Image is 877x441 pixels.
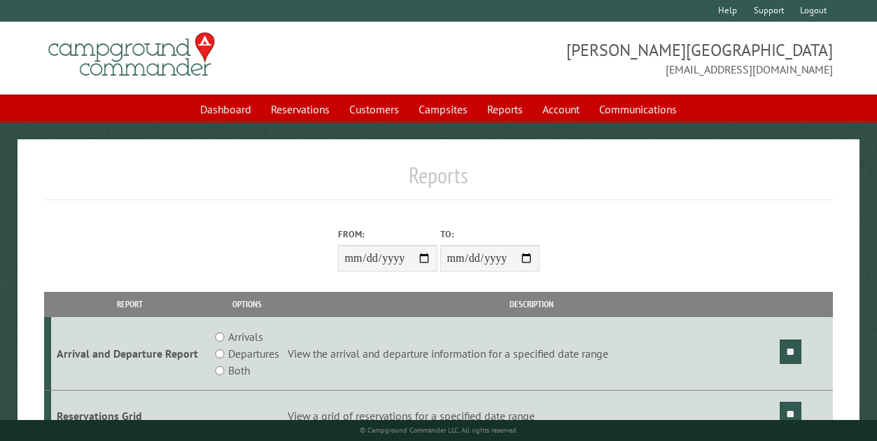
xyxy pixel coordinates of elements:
a: Dashboard [192,96,260,122]
a: Account [534,96,588,122]
label: Both [228,362,250,379]
th: Options [209,292,285,316]
a: Campsites [410,96,476,122]
img: Campground Commander [44,27,219,82]
label: To: [440,227,540,241]
td: Arrival and Departure Report [51,317,209,391]
a: Communications [591,96,685,122]
small: © Campground Commander LLC. All rights reserved. [360,426,518,435]
th: Report [51,292,209,316]
td: View the arrival and departure information for a specified date range [286,317,778,391]
h1: Reports [44,162,834,200]
span: [PERSON_NAME][GEOGRAPHIC_DATA] [EMAIL_ADDRESS][DOMAIN_NAME] [439,38,834,78]
th: Description [286,292,778,316]
label: From: [338,227,437,241]
a: Reservations [262,96,338,122]
a: Reports [479,96,531,122]
label: Departures [228,345,279,362]
a: Customers [341,96,407,122]
label: Arrivals [228,328,263,345]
